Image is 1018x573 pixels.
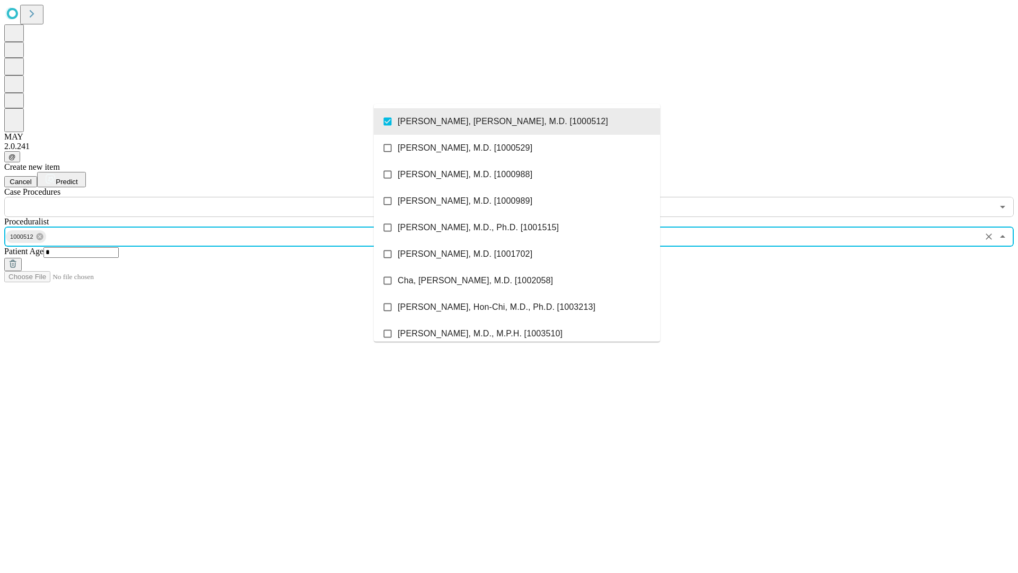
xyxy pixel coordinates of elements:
[37,172,86,187] button: Predict
[4,151,20,162] button: @
[398,327,563,340] span: [PERSON_NAME], M.D., M.P.H. [1003510]
[8,153,16,161] span: @
[56,178,77,186] span: Predict
[398,195,532,207] span: [PERSON_NAME], M.D. [1000989]
[981,229,996,244] button: Clear
[398,168,532,181] span: [PERSON_NAME], M.D. [1000988]
[4,132,1014,142] div: MAY
[4,217,49,226] span: Proceduralist
[398,221,559,234] span: [PERSON_NAME], M.D., Ph.D. [1001515]
[398,115,608,128] span: [PERSON_NAME], [PERSON_NAME], M.D. [1000512]
[4,142,1014,151] div: 2.0.241
[398,274,553,287] span: Cha, [PERSON_NAME], M.D. [1002058]
[995,199,1010,214] button: Open
[995,229,1010,244] button: Close
[4,162,60,171] span: Create new item
[6,231,38,243] span: 1000512
[6,230,46,243] div: 1000512
[10,178,32,186] span: Cancel
[398,142,532,154] span: [PERSON_NAME], M.D. [1000529]
[4,247,43,256] span: Patient Age
[4,176,37,187] button: Cancel
[398,248,532,261] span: [PERSON_NAME], M.D. [1001702]
[398,301,595,314] span: [PERSON_NAME], Hon-Chi, M.D., Ph.D. [1003213]
[4,187,60,196] span: Scheduled Procedure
